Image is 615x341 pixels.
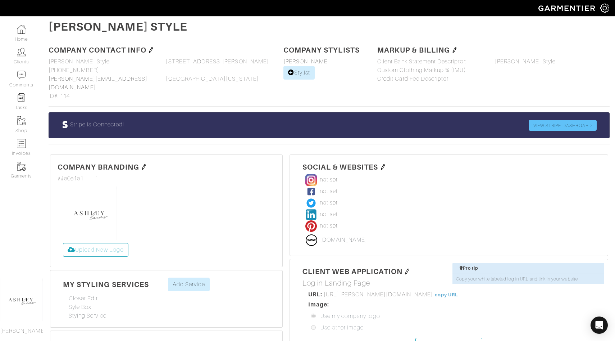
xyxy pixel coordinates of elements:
[166,57,269,66] span: [STREET_ADDRESS][PERSON_NAME]
[380,164,386,170] img: pen-cf24a1663064a2ec1b9c1bd2387e9de7a2fa800b781884d57f21acf72779bad2.png
[148,47,154,53] img: pen-cf24a1663064a2ec1b9c1bd2387e9de7a2fa800b781884d57f21acf72779bad2.png
[49,66,99,75] span: [PHONE_NUMBER]
[49,57,110,66] span: [PERSON_NAME] Style
[452,47,457,53] img: pen-cf24a1663064a2ec1b9c1bd2387e9de7a2fa800b781884d57f21acf72779bad2.png
[308,291,322,298] span: URL:
[372,75,489,83] div: Credit Card Fee Descriptor
[306,234,317,246] img: website-7c1d345177191472bde3b385a3dfc09e683c6cc9c740836e1c7612723a46e372.png
[320,198,338,207] span: not set
[435,292,458,297] a: copy URL
[58,163,139,171] span: Company Branding
[305,220,317,232] img: pinterest-17a07f8e48f40589751b57ff18201fc99a9eae9d7246957fa73960b728dbe378.png
[49,46,146,54] span: Company Contact Info
[452,274,604,284] div: Copy your white labeled log in URL and link in your website.
[283,58,330,65] a: [PERSON_NAME]
[63,280,149,288] span: My Styling Services
[377,46,450,54] span: Markup & Billing
[17,48,26,57] img: clients-icon-6bae9207a08558b7cb47a8932f037763ab4055f8c8b6bfacd5dc20c3e0201464.png
[61,121,69,128] img: stripeLogo-a5a0b105ef774b315ea9413633ac59ebdea70fbe11df5d15dccc025e26b8fc9b.png
[302,163,378,171] span: Social & Websites
[63,243,128,257] label: Upload New Logo
[17,71,26,80] img: comment-icon-a0a6a9ef722e966f86d9cbdc48e553b5cf19dbc54f86b18d962a5391bc8f6eb6.png
[49,20,610,33] h2: [PERSON_NAME] Style
[17,93,26,102] img: reminder-icon-8004d30b9f0a5d33ae49ab947aed9ed385cf756f9e5892f1edd6e32f2345188e.png
[535,2,600,14] img: garmentier-logo-header-white-b43fb05a5012e4ada735d5af1a66efaba907eab6374d6393d1fbf88cb4ef424d.png
[320,312,380,320] label: Use my company logo
[591,317,608,334] div: Open Intercom Messenger
[17,25,26,34] img: dashboard-icon-dbcd8f5a0b271acd01030246c82b418ddd0df26cd7fceb0bd07c9910d44c42f6.png
[305,197,317,209] img: twitter-e883f9cd8240719afd50c0ee89db83673970c87530b2143747009cad9852be48.png
[302,232,372,248] a: [DOMAIN_NAME]
[17,139,26,148] img: orders-icon-0abe47150d42831381b5fb84f609e132dff9fe21cb692f30cb5eec754e2cba89.png
[305,209,317,220] img: linkedin-d037f5688c3efc26aa711fca27d2530e9b4315c93c202ca79e62a18a10446be8.png
[305,186,317,197] img: facebook-317dd1732a6ad44248c5b87731f7b9da87357f1ebddc45d2c594e0cd8ab5f9a2.png
[495,57,556,66] span: [PERSON_NAME] Style
[49,92,70,100] span: ID#: 114
[283,66,315,80] a: Stylist
[320,221,338,230] span: not set
[166,75,259,83] span: [GEOGRAPHIC_DATA][US_STATE]
[372,66,489,75] div: Custom Clothing Markup % (IMU):
[320,187,338,196] span: not set
[302,279,595,287] h5: Log in Landing Page
[49,76,147,91] a: [PERSON_NAME][EMAIL_ADDRESS][DOMAIN_NAME]
[141,164,147,170] img: pen-cf24a1663064a2ec1b9c1bd2387e9de7a2fa800b781884d57f21acf72779bad2.png
[69,295,98,302] a: Closet Edit
[372,57,489,66] div: Client Bank Statement Descriptor:
[168,278,210,291] a: Add Service
[308,301,329,308] span: Image:
[63,186,117,240] img: 1707588369461.png
[324,291,433,298] span: [URL][PERSON_NAME][DOMAIN_NAME]
[320,175,338,184] span: not set
[320,323,364,332] label: Use other image
[283,46,360,54] span: Company Stylists
[302,267,403,275] span: Сlient Web Application
[460,265,601,272] div: Pro tip
[404,269,410,274] img: pen-cf24a1663064a2ec1b9c1bd2387e9de7a2fa800b781884d57f21acf72779bad2.png
[17,116,26,125] img: garments-icon-b7da505a4dc4fd61783c78ac3ca0ef83fa9d6f193b1c9dc38574b1d14d53ca28.png
[600,4,609,13] img: gear-icon-white-bd11855cb880d31180b6d7d6211b90ccbf57a29d726f0c71d8c61bd08dd39cc2.png
[69,304,91,310] a: Syle Box
[58,174,275,183] div: `
[529,120,597,131] a: VIEW STRIPE DASHBOARD
[17,162,26,171] img: garments-icon-b7da505a4dc4fd61783c78ac3ca0ef83fa9d6f193b1c9dc38574b1d14d53ca28.png
[69,313,106,319] a: Stying Service
[58,174,83,183] span: ##e0e1e1
[320,210,338,219] span: not set
[320,237,368,243] span: [DOMAIN_NAME]
[305,174,317,186] img: instagram-ca3bc792a033a2c9429fd021af625c3049b16be64d72d12f1b3be3ecbc60b429.png
[70,121,124,128] span: Stripe is Connected!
